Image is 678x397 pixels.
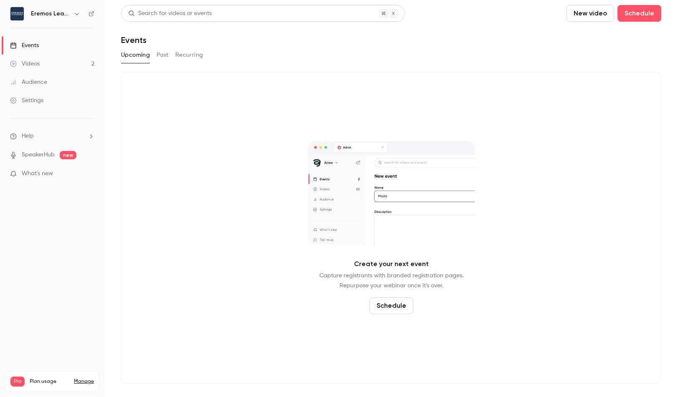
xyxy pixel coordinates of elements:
[74,378,94,385] a: Manage
[22,132,34,141] span: Help
[60,151,76,159] span: new
[10,96,43,105] div: Settings
[10,78,47,86] div: Audience
[121,48,150,62] button: Upcoming
[567,5,614,22] button: New video
[22,169,53,178] span: What's new
[369,297,413,314] button: Schedule
[31,10,70,18] h6: Eremos Leadership
[354,259,429,269] p: Create your next event
[319,271,463,291] p: Capture registrants with branded registration pages. Repurpose your webinar once it's over.
[10,132,94,141] li: help-dropdown-opener
[10,7,24,20] img: Eremos Leadership
[10,60,40,68] div: Videos
[157,48,169,62] button: Past
[175,48,203,62] button: Recurring
[10,377,25,387] span: Pro
[617,5,661,22] button: Schedule
[22,151,55,159] a: SpeakerHub
[121,35,147,45] h1: Events
[10,41,39,50] div: Events
[30,378,69,385] span: Plan usage
[128,9,212,18] div: Search for videos or events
